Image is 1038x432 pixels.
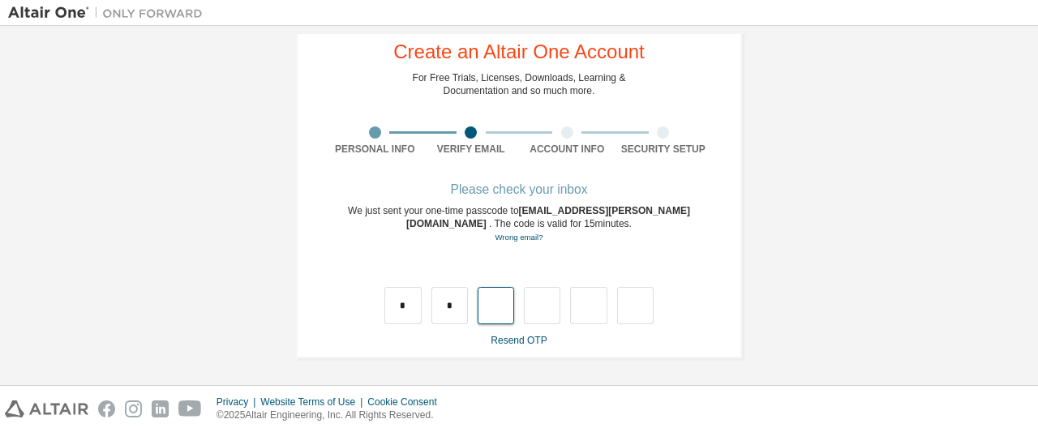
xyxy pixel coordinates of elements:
[152,400,169,417] img: linkedin.svg
[519,143,616,156] div: Account Info
[5,400,88,417] img: altair_logo.svg
[367,396,446,408] div: Cookie Consent
[413,71,626,97] div: For Free Trials, Licenses, Downloads, Learning & Documentation and so much more.
[178,400,202,417] img: youtube.svg
[217,408,447,422] p: © 2025 Altair Engineering, Inc. All Rights Reserved.
[327,204,711,244] div: We just sent your one-time passcode to . The code is valid for 15 minutes.
[495,233,543,242] a: Go back to the registration form
[98,400,115,417] img: facebook.svg
[125,400,142,417] img: instagram.svg
[393,42,645,62] div: Create an Altair One Account
[217,396,260,408] div: Privacy
[8,5,211,21] img: Altair One
[616,143,712,156] div: Security Setup
[327,143,423,156] div: Personal Info
[327,185,711,195] div: Please check your inbox
[491,335,547,346] a: Resend OTP
[260,396,367,408] div: Website Terms of Use
[406,205,690,229] span: [EMAIL_ADDRESS][PERSON_NAME][DOMAIN_NAME]
[423,143,520,156] div: Verify Email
